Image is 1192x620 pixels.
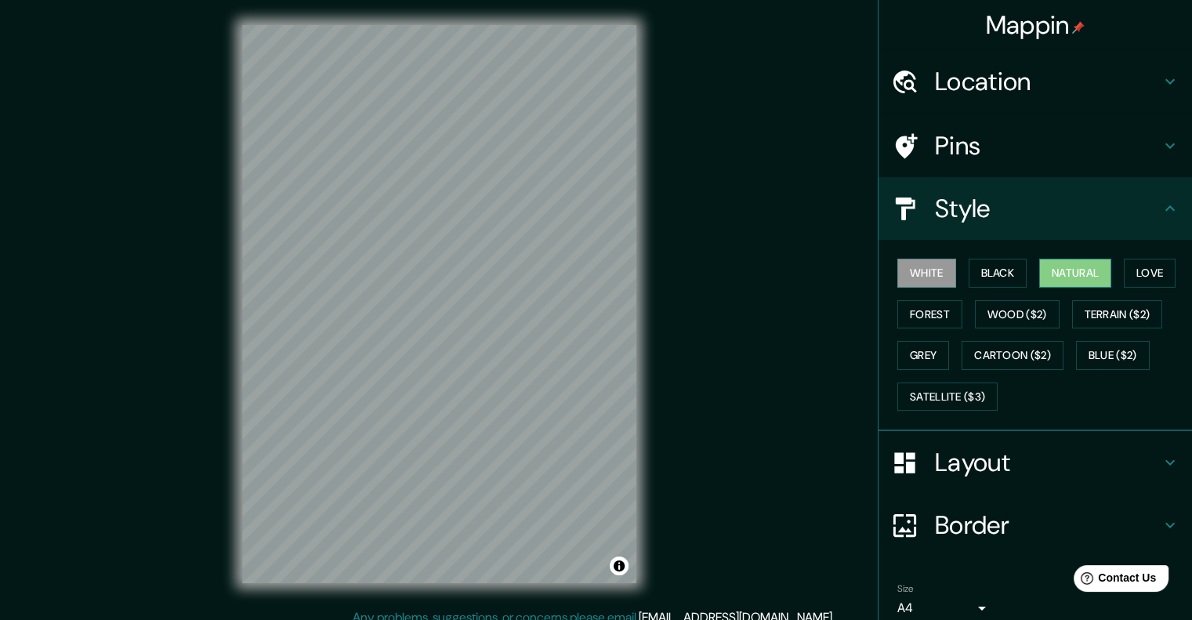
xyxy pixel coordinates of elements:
button: Satellite ($3) [897,383,998,412]
h4: Style [935,193,1161,224]
img: pin-icon.png [1072,21,1085,34]
h4: Mappin [986,9,1085,41]
button: Black [969,259,1027,288]
button: Blue ($2) [1076,341,1150,370]
button: Love [1124,259,1176,288]
button: Toggle attribution [610,557,629,575]
button: Grey [897,341,949,370]
h4: Layout [935,447,1161,478]
div: Location [879,50,1192,113]
canvas: Map [242,25,636,583]
div: Style [879,177,1192,240]
h4: Location [935,66,1161,97]
iframe: Help widget launcher [1053,559,1175,603]
button: Natural [1039,259,1111,288]
button: White [897,259,956,288]
button: Forest [897,300,962,329]
div: Border [879,494,1192,557]
label: Size [897,582,914,596]
div: Layout [879,431,1192,494]
h4: Pins [935,130,1161,161]
button: Terrain ($2) [1072,300,1163,329]
div: Pins [879,114,1192,177]
h4: Border [935,509,1161,541]
button: Cartoon ($2) [962,341,1063,370]
button: Wood ($2) [975,300,1060,329]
